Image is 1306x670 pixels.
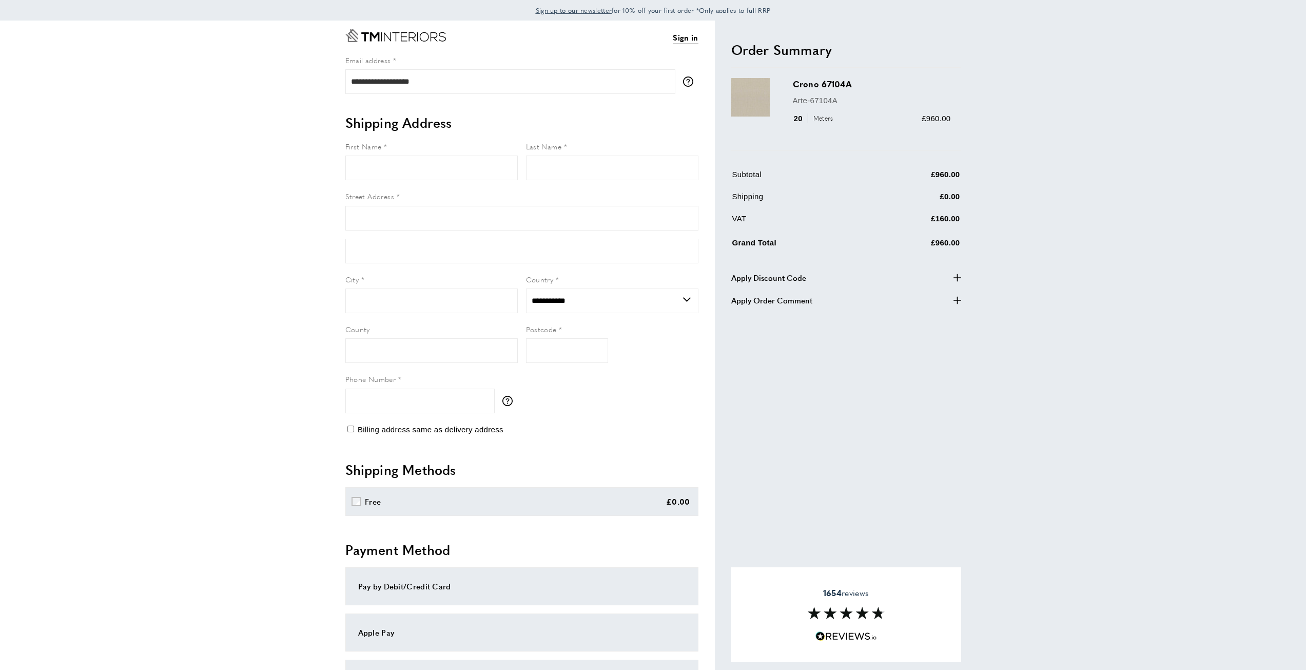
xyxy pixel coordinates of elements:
[732,168,870,188] td: Subtotal
[358,626,686,639] div: Apple Pay
[358,580,686,592] div: Pay by Debit/Credit Card
[526,274,554,284] span: Country
[731,78,770,117] img: Crono 67104A
[345,461,698,479] h2: Shipping Methods
[922,114,950,123] span: £960.00
[673,31,698,44] a: Sign in
[731,41,961,59] h2: Order Summary
[345,113,698,132] h2: Shipping Address
[870,213,960,233] td: £160.00
[808,607,885,619] img: Reviews section
[358,425,503,434] span: Billing address same as delivery address
[731,272,806,284] span: Apply Discount Code
[808,113,836,123] span: Meters
[870,168,960,188] td: £960.00
[345,541,698,559] h2: Payment Method
[536,5,612,15] a: Sign up to our newsletter
[823,588,869,598] span: reviews
[365,495,381,508] div: Free
[793,94,951,107] p: Arte-67104A
[347,426,354,432] input: Billing address same as delivery address
[502,396,518,406] button: More information
[666,495,690,508] div: £0.00
[345,29,446,42] a: Go to Home page
[536,6,612,15] span: Sign up to our newsletter
[793,78,951,90] h3: Crono 67104A
[732,213,870,233] td: VAT
[732,235,870,257] td: Grand Total
[526,141,562,151] span: Last Name
[526,324,557,334] span: Postcode
[732,190,870,210] td: Shipping
[345,274,359,284] span: City
[870,190,960,210] td: £0.00
[870,235,960,257] td: £960.00
[683,76,698,87] button: More information
[536,6,771,15] span: for 10% off your first order *Only applies to full RRP
[815,631,877,641] img: Reviews.io 5 stars
[731,294,812,307] span: Apply Order Comment
[793,112,837,125] div: 20
[345,55,391,65] span: Email address
[345,191,395,201] span: Street Address
[823,587,842,599] strong: 1654
[345,324,370,334] span: County
[345,141,382,151] span: First Name
[345,374,396,384] span: Phone Number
